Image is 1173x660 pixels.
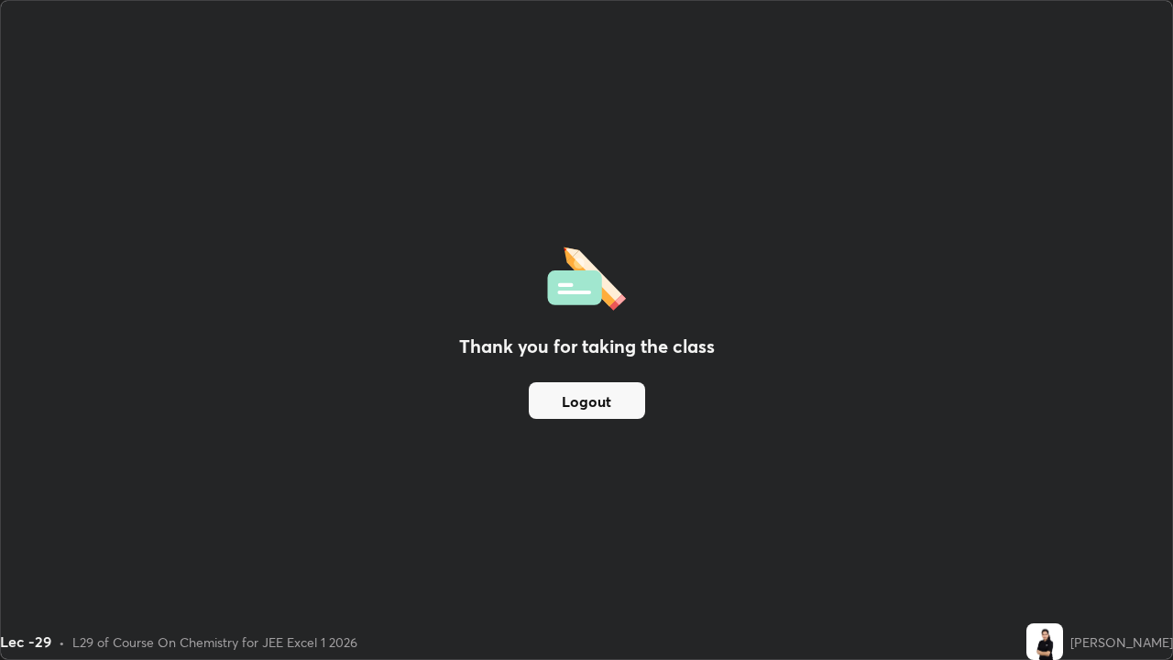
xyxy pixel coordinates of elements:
[72,632,357,652] div: L29 of Course On Chemistry for JEE Excel 1 2026
[459,333,715,360] h2: Thank you for taking the class
[529,382,645,419] button: Logout
[1026,623,1063,660] img: f0abc145afbb4255999074184a468336.jpg
[1070,632,1173,652] div: [PERSON_NAME]
[547,241,626,311] img: offlineFeedback.1438e8b3.svg
[59,632,65,652] div: •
